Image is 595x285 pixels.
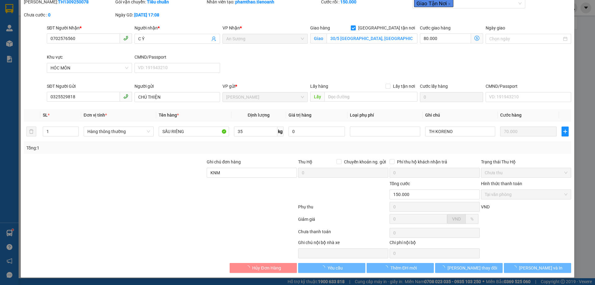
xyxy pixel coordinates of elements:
[562,127,568,136] button: plus
[486,83,571,90] div: CMND/Passport
[485,190,567,199] span: Tại văn phòng
[390,239,480,248] div: Chi phí nội bộ
[47,38,71,41] span: ĐT: 0935 82 08 08
[245,265,252,270] span: loading
[485,168,567,177] span: Chưa thu
[297,228,389,239] div: Chưa thanh toán
[252,265,281,271] span: Hủy Đơn Hàng
[310,33,327,43] span: Giao
[420,92,483,102] input: Cước lấy hàng
[223,25,240,30] span: VP Nhận
[2,4,18,20] img: logo
[390,265,417,271] span: Thêm ĐH mới
[47,24,132,31] div: SĐT Người Nhận
[23,3,87,9] span: CTY TNHH DLVT TIẾN OANH
[2,38,25,41] span: ĐT:0905 22 58 58
[448,2,451,6] span: close
[298,263,365,273] button: Yêu cầu
[447,265,497,271] span: [PERSON_NAME] thay đổi
[226,34,304,43] span: An Sương
[47,83,132,90] div: SĐT Người Gửi
[489,35,562,42] input: Ngày giao
[123,94,128,99] span: phone
[43,113,48,118] span: SL
[159,127,229,136] input: VD: Bàn, Ghế
[390,181,410,186] span: Tổng cước
[134,54,220,60] div: CMND/Passport
[298,239,388,248] div: Ghi chú nội bộ nhà xe
[420,33,471,43] input: Cước giao hàng
[134,83,220,90] div: Người gửi
[481,204,490,209] span: VND
[47,54,132,60] div: Khu vực
[321,265,328,270] span: loading
[425,127,495,136] input: Ghi Chú
[115,11,205,18] div: Ngày GD:
[347,109,422,121] th: Loại phụ phí
[223,83,308,90] div: VP gửi
[26,127,36,136] button: delete
[394,158,450,165] span: Phí thu hộ khách nhận trả
[367,263,434,273] button: Thêm ĐH mới
[207,168,297,178] input: Ghi chú đơn hàng
[297,203,389,214] div: Phụ thu
[324,92,417,102] input: Dọc đường
[420,84,448,89] label: Cước lấy hàng
[327,33,417,43] input: Giao tận nơi
[486,25,505,30] label: Ngày giao
[289,113,311,118] span: Giá trị hàng
[297,216,389,227] div: Giảm giá
[441,265,447,270] span: loading
[51,63,128,73] span: HÓC MÔN
[207,159,241,164] label: Ghi chú đơn hàng
[48,12,51,17] b: 0
[230,263,297,273] button: Hủy Đơn Hàng
[481,158,571,165] div: Trạng thái Thu Hộ
[435,263,502,273] button: [PERSON_NAME] thay đổi
[26,145,230,151] div: Tổng: 1
[123,36,128,41] span: phone
[2,30,33,36] span: ĐC: Ngã 3 Easim ,[GEOGRAPHIC_DATA]
[504,263,571,273] button: [PERSON_NAME] và In
[390,83,417,90] span: Lấy tận nơi
[211,36,216,41] span: user-add
[248,113,270,118] span: Định lượng
[24,11,114,18] div: Chưa cước :
[310,84,328,89] span: Lấy hàng
[500,127,557,136] input: 0
[420,25,451,30] label: Cước giao hàng
[310,92,324,102] span: Lấy
[42,15,68,20] strong: 1900 633 614
[159,113,179,118] span: Tên hàng
[277,127,284,136] span: kg
[356,24,417,31] span: [GEOGRAPHIC_DATA] tận nơi
[512,265,519,270] span: loading
[423,109,498,121] th: Ghi chú
[519,265,562,271] span: [PERSON_NAME] và In
[13,43,80,48] span: ----------------------------------------------
[47,29,87,36] span: ĐC: 804 Song Hành, XLHN, P Hiệp Phú Q9
[342,158,388,165] span: Chuyển khoản ng. gửi
[87,127,150,136] span: Hàng thông thường
[310,25,330,30] span: Giao hàng
[298,159,312,164] span: Thu Hộ
[47,22,78,29] span: VP Nhận: [GEOGRAPHIC_DATA]
[470,216,474,221] span: %
[384,265,390,270] span: loading
[2,24,38,27] span: VP Gửi: [PERSON_NAME]
[24,10,86,14] strong: NHẬN HÀNG NHANH - GIAO TỐC HÀNH
[500,113,522,118] span: Cước hàng
[562,129,568,134] span: plus
[84,113,107,118] span: Đơn vị tính
[328,265,343,271] span: Yêu cầu
[481,181,522,186] label: Hình thức thanh toán
[134,12,159,17] b: [DATE] 17:08
[134,24,220,31] div: Người nhận
[452,216,461,221] span: VND
[226,92,304,102] span: Cư Kuin
[474,36,479,41] span: dollar-circle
